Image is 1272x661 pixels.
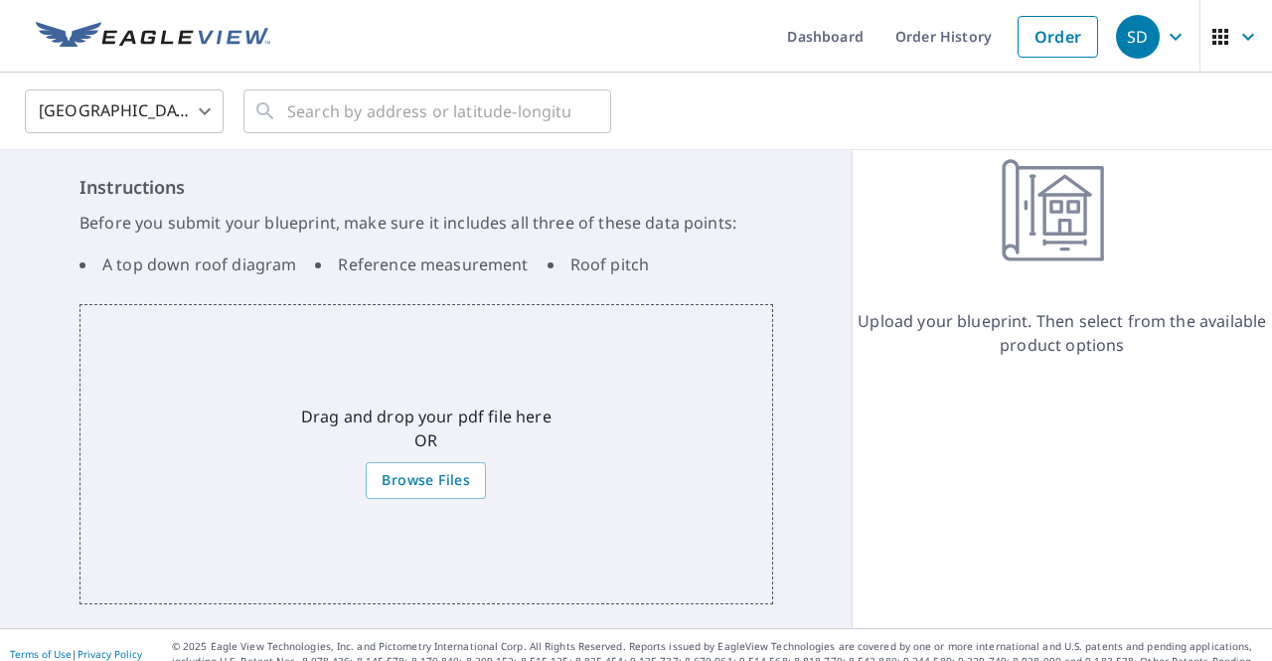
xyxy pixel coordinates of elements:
p: Upload your blueprint. Then select from the available product options [853,309,1272,357]
input: Search by address or latitude-longitude [287,83,570,139]
li: Reference measurement [315,252,528,276]
div: [GEOGRAPHIC_DATA] [25,83,224,139]
li: Roof pitch [548,252,650,276]
img: EV Logo [36,22,270,52]
p: | [10,648,142,660]
label: Browse Files [366,462,486,499]
p: Before you submit your blueprint, make sure it includes all three of these data points: [79,211,773,235]
h6: Instructions [79,174,773,201]
a: Terms of Use [10,647,72,661]
a: Privacy Policy [78,647,142,661]
div: SD [1116,15,1160,59]
p: Drag and drop your pdf file here OR [301,405,552,452]
span: Browse Files [382,468,470,493]
a: Order [1018,16,1098,58]
li: A top down roof diagram [79,252,296,276]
